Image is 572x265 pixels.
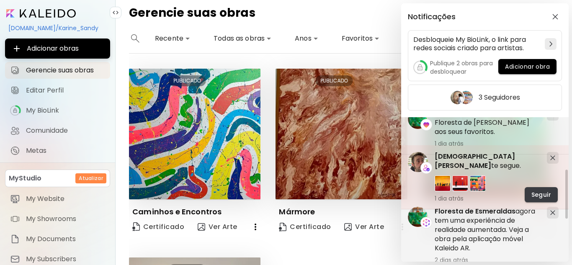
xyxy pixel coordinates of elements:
[549,41,552,46] img: chevron
[435,195,540,202] span: 1 dia atrás
[435,207,540,253] h5: agora tem uma experiência de realidade aumentada. Veja a obra pela aplicação móvel Kaleido AR.
[435,152,515,170] span: [DEMOGRAPHIC_DATA][PERSON_NAME]
[435,152,540,170] h5: te segue.
[498,59,557,74] button: Adicionar obra
[498,59,557,76] a: Adicionar obra
[435,256,540,264] span: 2 dias atrás
[505,62,550,71] span: Adicionar obra
[525,187,558,202] button: Seguir
[435,109,540,136] h5: [PERSON_NAME] adicionou Floresta de [PERSON_NAME] aos seus favoritos.
[435,206,515,216] span: Floresta de Esmeraldas
[549,10,562,23] button: closeButton
[479,93,520,102] h5: 3 Seguidores
[435,140,540,147] span: 1 dia atrás
[413,36,541,52] h5: Desbloqueie My BioLink, o link para redes sociais criado para artistas.
[408,13,456,21] h5: Notificações
[531,190,551,199] span: Seguir
[552,14,558,20] img: closeButton
[430,59,498,76] h5: Publique 2 obras para desbloquear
